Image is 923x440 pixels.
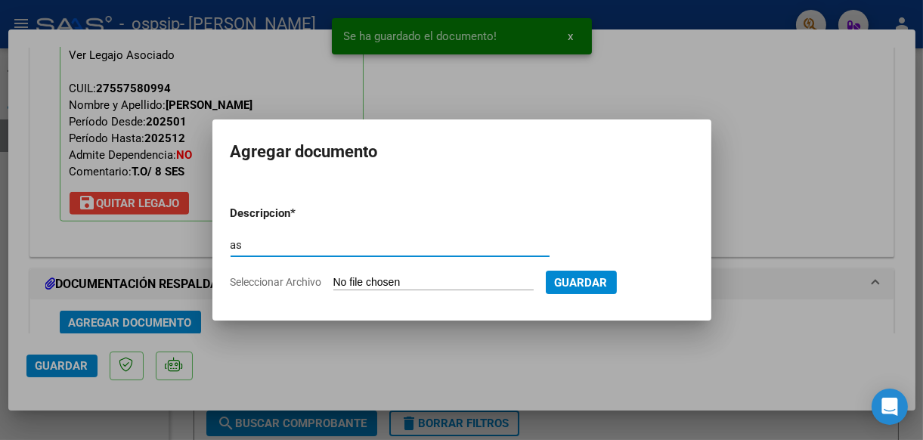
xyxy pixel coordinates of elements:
div: Open Intercom Messenger [872,389,908,425]
span: Seleccionar Archivo [231,276,322,288]
span: Guardar [555,276,608,290]
h2: Agregar documento [231,138,693,166]
button: Guardar [546,271,617,294]
p: Descripcion [231,205,370,222]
